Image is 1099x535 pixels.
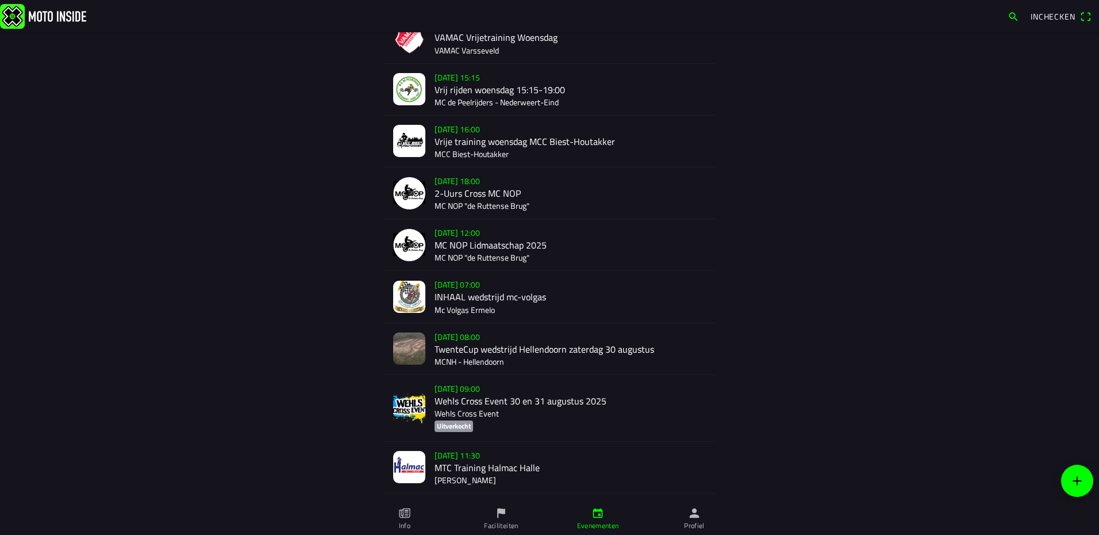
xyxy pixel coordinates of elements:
img: VqD64gSFQa07sXQ29HG3kmymFA4PMwN3nS6ewlsa.png [393,392,425,424]
img: z4OA0VIirXUWk1e4CfSck5GOOOl9asez4QfnKuOP.png [393,177,425,209]
img: GmdhPuAHibeqhJsKIY2JiwLbclnkXaGSfbvBl2T8.png [393,229,425,261]
a: [DATE] 09:00Wehls Cross Event 30 en 31 augustus 2025Wehls Cross EventUitverkocht [384,375,715,442]
a: Incheckenqr scanner [1025,6,1097,26]
img: jTTcQPfqoNuIVoTDkzfkBWayjdlWSf43eUT9hLc3.jpg [393,73,425,105]
ion-icon: person [688,507,701,519]
img: B9uXB3zN3aqSbiJi7h2z0C2GTIv8Hi6QJ5DnzUq3.jpg [393,451,425,483]
ion-icon: paper [398,507,411,519]
ion-label: Info [399,521,410,531]
a: [DATE] 15:00VAMAC Vrijetraining WoensdagVAMAC Varsseveld [384,12,715,63]
img: mRCZVMXE98KF1UIaoOxJy4uYnaBQGj3OHnETWAF6.png [393,21,425,54]
a: [DATE] 07:00INHAAL wedstrijd mc-volgasMc Volgas Ermelo [384,271,715,323]
a: [DATE] 15:15Vrij rijden woensdag 15:15-19:00MC de Peelrijders - Nederweert-Eind [384,64,715,116]
img: Ba4Di6B5ITZNvhKpd2BQjjiAQmsC0dfyG0JCHNTy.jpg [393,333,425,365]
span: Inchecken [1031,10,1075,22]
ion-icon: add [1070,474,1084,488]
ion-icon: flag [495,507,508,519]
ion-label: Evenementen [577,521,619,531]
ion-label: Profiel [684,521,705,531]
img: 51GKCNHdGBkHv8c4WesY94AnTBc6vU4RAZtyymEz.jpg [393,125,425,157]
a: [DATE] 08:00TwenteCup wedstrijd Hellendoorn zaterdag 30 augustusMCNH - Hellendoorn [384,323,715,375]
a: [DATE] 16:00Vrije training woensdag MCC Biest-HoutakkerMCC Biest-Houtakker [384,116,715,167]
a: search [1002,6,1025,26]
a: [DATE] 18:002-Uurs Cross MC NOPMC NOP "de Ruttense Brug" [384,167,715,219]
ion-icon: calendar [591,507,604,519]
img: MYnGwVrkfdY5GMORvVfIyV8aIl5vFcLYBSNgmrVj.jpg [393,281,425,313]
a: [DATE] 12:00MC NOP Lidmaatschap 2025MC NOP "de Ruttense Brug" [384,219,715,271]
ion-label: Faciliteiten [484,521,518,531]
a: [DATE] 11:30MTC Training Halmac Halle[PERSON_NAME] [384,442,715,494]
